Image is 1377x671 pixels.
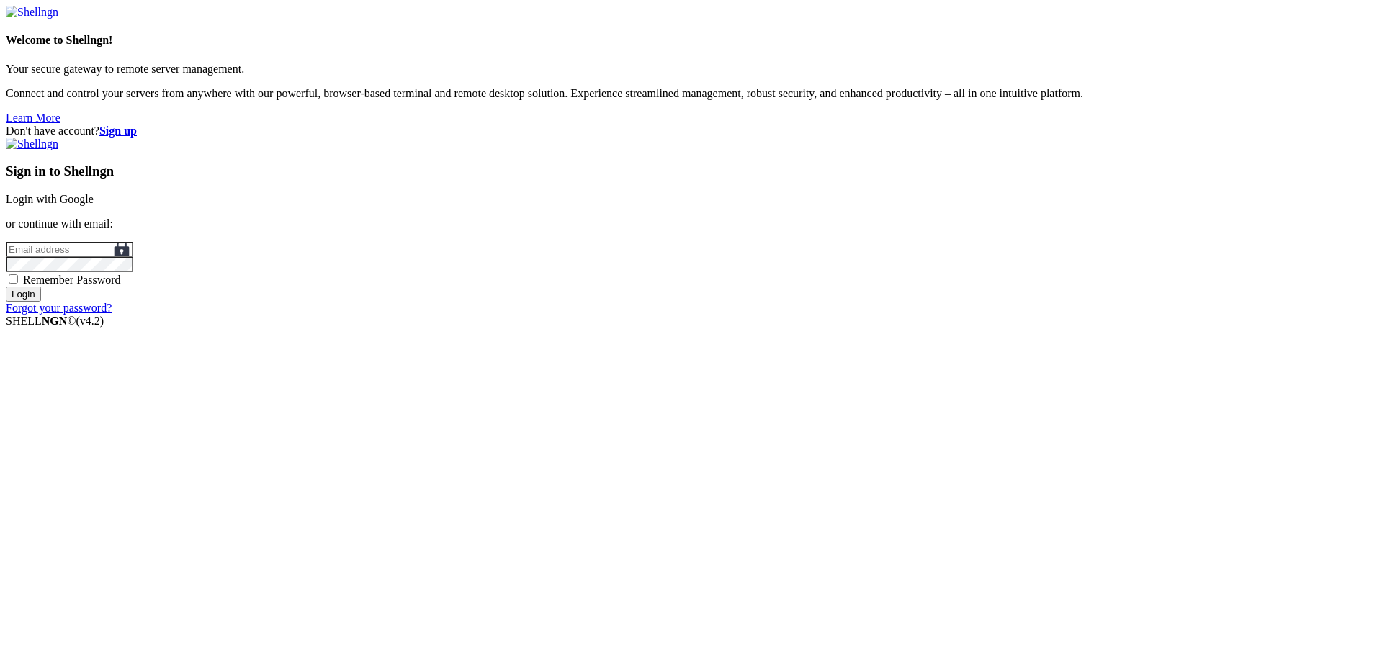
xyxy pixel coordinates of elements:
[6,302,112,314] a: Forgot your password?
[6,163,1371,179] h3: Sign in to Shellngn
[6,193,94,205] a: Login with Google
[6,34,1371,47] h4: Welcome to Shellngn!
[99,125,137,137] a: Sign up
[23,274,121,286] span: Remember Password
[6,112,60,124] a: Learn More
[6,138,58,150] img: Shellngn
[76,315,104,327] span: 4.2.0
[6,217,1371,230] p: or continue with email:
[6,63,1371,76] p: Your secure gateway to remote server management.
[6,6,58,19] img: Shellngn
[6,87,1371,100] p: Connect and control your servers from anywhere with our powerful, browser-based terminal and remo...
[6,242,133,257] input: Email address
[6,287,41,302] input: Login
[9,274,18,284] input: Remember Password
[42,315,68,327] b: NGN
[6,315,104,327] span: SHELL ©
[6,125,1371,138] div: Don't have account?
